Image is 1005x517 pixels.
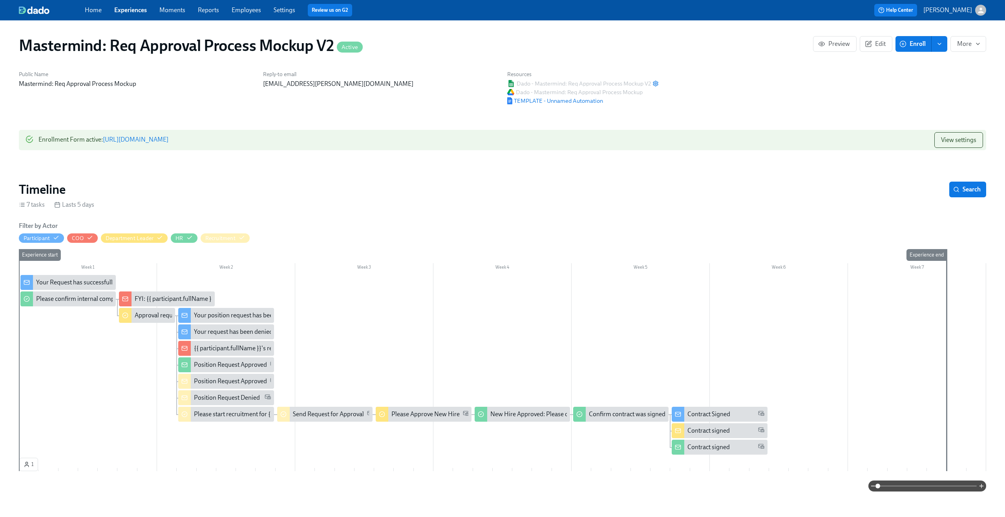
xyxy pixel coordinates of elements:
button: HR [171,233,197,243]
div: Week 6 [710,263,848,273]
div: Enrollment Form active : [38,132,168,148]
div: Please start recruitment for {{ participant.rollTitlePositionRequest }} [194,410,376,419]
span: Work Email [367,410,373,419]
div: Week 3 [295,263,433,273]
div: Your Request has successfully submitted [20,275,116,290]
div: Your position request has been approved [178,308,274,323]
div: Contract signed [687,426,730,435]
div: Week 7 [848,263,986,273]
img: dado [19,6,49,14]
a: Review us on G2 [312,6,348,14]
div: Confirm contract was signed [589,410,665,419]
div: Hide HR [175,235,183,242]
div: Please confirm internal comp alignment [36,295,143,303]
div: Position Request Denied [178,390,274,405]
h2: Timeline [19,182,66,197]
div: Position Request Approved [194,360,267,369]
span: Work Email [270,360,276,370]
span: Search [955,186,981,193]
button: Help Center [874,4,917,16]
div: New Hire Approved: Please create and send offer letter [475,407,570,422]
span: View settings [941,136,976,144]
div: Send Request for Approval [293,410,364,419]
button: More [950,36,986,52]
span: Work Email [758,410,764,419]
img: Google Document [507,97,512,104]
div: Contract signed [687,443,730,451]
p: Mastermind: Req Approval Process Mockup [19,80,254,88]
div: Your request has been denied [178,324,274,339]
div: Please Approve New Hire [376,407,471,422]
div: Week 2 [157,263,295,273]
a: Google DocumentTEMPLATE - Unnamed Automation [507,97,603,105]
div: Please start recruitment for {{ participant.rollTitlePositionRequest }} [178,407,274,422]
span: Preview [820,40,850,48]
div: FYI: {{ participant.fullName }} requested the opening of position X [119,291,214,306]
span: Work Email [758,426,764,435]
div: Position Request Approved [178,357,274,372]
div: Contract signed [672,440,767,455]
span: TEMPLATE - Unnamed Automation [507,97,603,105]
h6: Public Name [19,71,254,78]
button: Enroll [895,36,932,52]
button: Review us on G2 [308,4,352,16]
div: Send Request for Approval [277,407,373,422]
span: Work Email [265,393,271,402]
button: Search [949,182,986,197]
a: dado [19,6,85,14]
p: [EMAIL_ADDRESS][PERSON_NAME][DOMAIN_NAME] [263,80,498,88]
button: [PERSON_NAME] [923,5,986,16]
div: Contract signed [672,423,767,438]
div: Hide Department Leader [106,235,153,242]
div: Experience start [19,249,61,261]
div: Contract Signed [672,407,767,422]
a: Home [85,6,102,14]
span: Work Email [270,377,276,386]
button: View settings [934,132,983,148]
a: [URL][DOMAIN_NAME] [103,136,168,143]
div: Week 4 [433,263,572,273]
div: FYI: {{ participant.fullName }} requested the opening of position X [135,295,310,303]
div: Hide Participant [24,235,50,242]
button: Participant [19,233,64,243]
div: Contract Signed [687,410,730,419]
a: Experiences [114,6,147,14]
span: Edit [866,40,886,48]
a: Moments [159,6,185,14]
span: Active [337,44,363,50]
span: Work Email [758,443,764,452]
span: More [957,40,979,48]
div: Your position request has been approved [194,311,303,320]
span: Enroll [901,40,926,48]
h6: Resources [507,71,659,78]
div: Please confirm internal comp alignment [20,291,116,306]
div: Hide Recruitment [205,235,236,242]
div: Confirm contract was signed [573,407,669,422]
h6: Reply-to email [263,71,498,78]
a: Reports [198,6,219,14]
div: 7 tasks [19,200,45,209]
div: Position Request Denied [194,393,260,402]
div: Week 5 [572,263,710,273]
h6: Filter by Actor [19,222,58,230]
button: Recruitment [201,233,250,243]
span: Help Center [878,6,913,14]
p: [PERSON_NAME] [923,6,972,15]
div: {{ participant.fullName }}'s requested was approved [178,341,274,356]
div: Approval request from {{ participant.fullName }} [119,308,175,323]
span: Work Email [463,410,469,419]
button: Preview [813,36,857,52]
button: Department Leader [101,233,168,243]
div: Week 1 [19,263,157,273]
div: {{ participant.fullName }}'s requested was approved [194,344,333,353]
div: Please Approve New Hire [391,410,460,419]
button: Edit [860,36,892,52]
div: Experience end [906,249,947,261]
button: enroll [932,36,947,52]
div: Position Request Approved [194,377,267,386]
h1: Mastermind: Req Approval Process Mockup V2 [19,36,363,55]
div: Position Request Approved [178,374,274,389]
a: Employees [232,6,261,14]
div: Hide COO [72,235,84,242]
